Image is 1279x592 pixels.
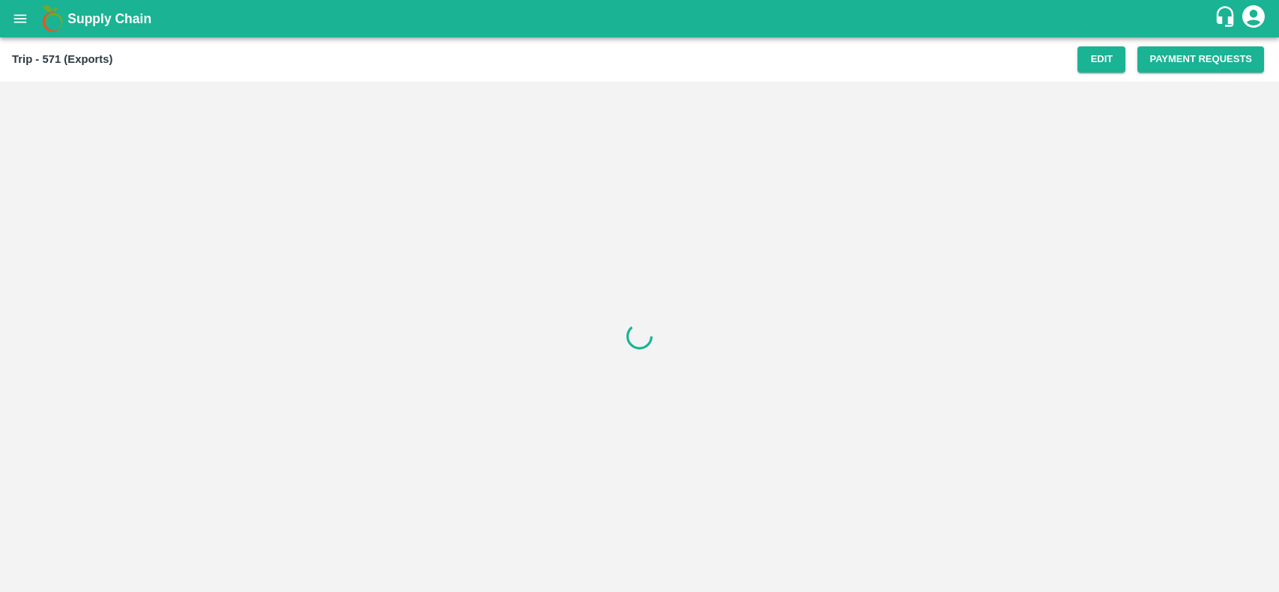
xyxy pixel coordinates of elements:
[1240,3,1267,34] div: account of current user
[67,11,151,26] b: Supply Chain
[3,1,37,36] button: open drawer
[1077,46,1125,73] button: Edit
[12,53,112,65] b: Trip - 571 (Exports)
[67,8,1214,29] a: Supply Chain
[1137,46,1264,73] button: Payment Requests
[37,4,67,34] img: logo
[1214,5,1240,32] div: customer-support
